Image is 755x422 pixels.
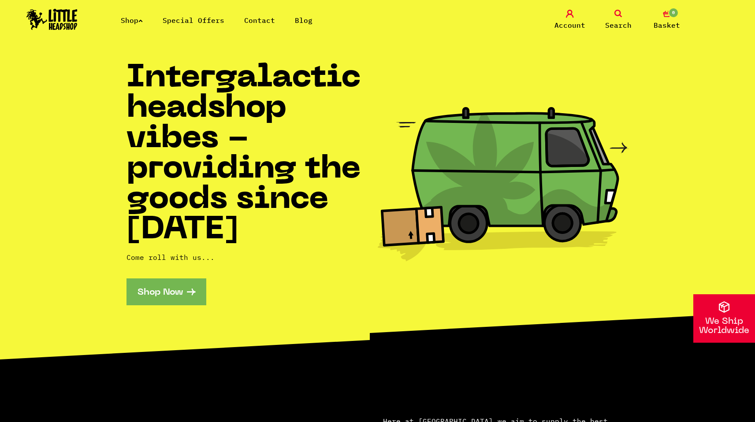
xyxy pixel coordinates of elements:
[163,16,224,25] a: Special Offers
[126,252,378,263] p: Come roll with us...
[605,20,632,30] span: Search
[121,16,143,25] a: Shop
[295,16,312,25] a: Blog
[26,9,78,30] img: Little Head Shop Logo
[654,20,680,30] span: Basket
[126,278,206,305] a: Shop Now
[554,20,585,30] span: Account
[645,10,689,30] a: 0 Basket
[668,7,679,18] span: 0
[693,317,755,336] p: We Ship Worldwide
[126,63,378,246] h1: Intergalactic headshop vibes - providing the goods since [DATE]
[596,10,640,30] a: Search
[244,16,275,25] a: Contact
